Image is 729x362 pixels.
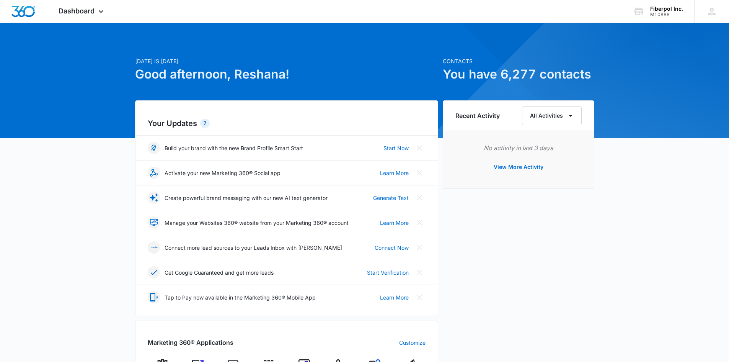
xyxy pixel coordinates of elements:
button: Close [413,291,426,303]
span: Dashboard [59,7,95,15]
a: Start Verification [367,269,409,277]
p: Get Google Guaranteed and get more leads [165,269,274,277]
h2: Your Updates [148,118,426,129]
p: No activity in last 3 days [455,143,582,152]
a: Learn More [380,219,409,227]
button: Close [413,167,426,179]
button: Close [413,241,426,254]
div: 7 [200,119,210,128]
h1: You have 6,277 contacts [443,65,594,84]
p: Activate your new Marketing 360® Social app [165,169,281,177]
p: Manage your Websites 360® website from your Marketing 360® account [165,219,349,227]
p: Connect more lead sources to your Leads Inbox with [PERSON_NAME] [165,244,342,252]
button: All Activities [522,106,582,125]
button: View More Activity [486,158,551,176]
a: Connect Now [375,244,409,252]
div: account id [650,12,683,17]
button: Close [413,192,426,204]
h6: Recent Activity [455,111,500,120]
p: Contacts [443,57,594,65]
a: Learn More [380,169,409,177]
div: account name [650,6,683,12]
a: Learn More [380,293,409,301]
h1: Good afternoon, Reshana! [135,65,438,84]
a: Start Now [383,144,409,152]
p: Build your brand with the new Brand Profile Smart Start [165,144,303,152]
p: [DATE] is [DATE] [135,57,438,65]
h2: Marketing 360® Applications [148,338,233,347]
p: Tap to Pay now available in the Marketing 360® Mobile App [165,293,316,301]
a: Generate Text [373,194,409,202]
p: Create powerful brand messaging with our new AI text generator [165,194,328,202]
button: Close [413,266,426,278]
a: Customize [399,339,426,347]
button: Close [413,216,426,229]
button: Close [413,142,426,154]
